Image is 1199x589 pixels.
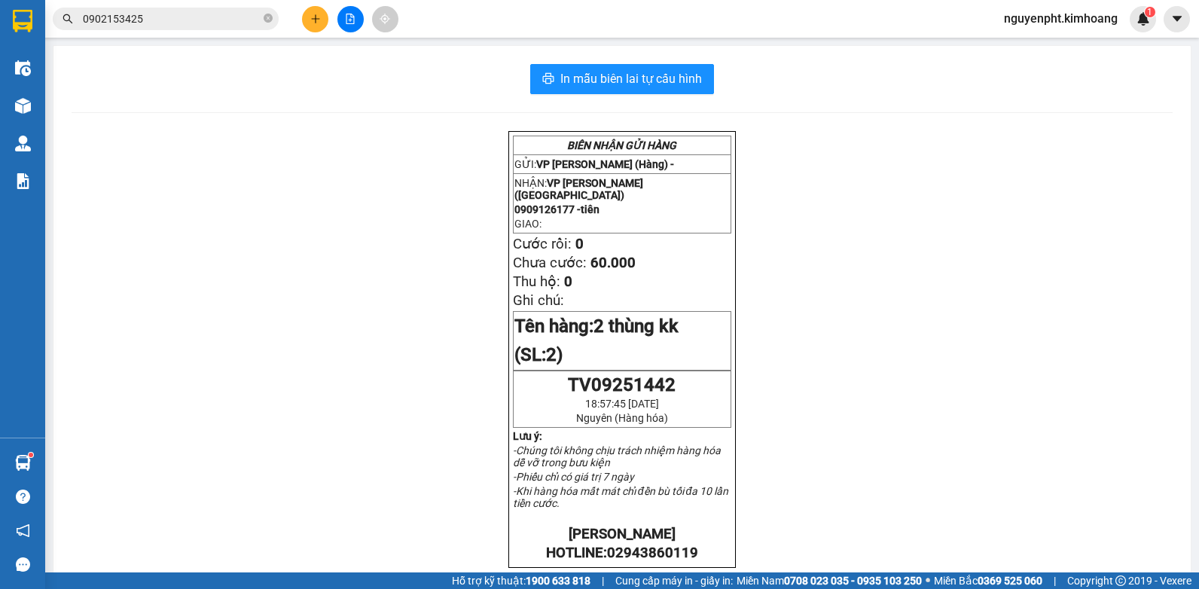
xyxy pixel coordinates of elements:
span: 0909126177 - [514,203,599,215]
span: ⚪️ [926,578,930,584]
span: Tên hàng: [514,316,679,365]
span: 02943860119 [607,545,698,561]
span: Miền Nam [737,572,922,589]
strong: HOTLINE: [546,545,698,561]
span: 1 [1147,7,1152,17]
span: search [63,14,73,24]
span: close-circle [264,12,273,26]
span: Ghi chú: [513,292,564,309]
span: notification [16,523,30,538]
em: -Phiếu chỉ có giá trị 7 ngày [513,471,634,483]
span: GIAO: [6,98,36,112]
span: caret-down [1170,12,1184,26]
em: -Chúng tôi không chịu trách nhiệm hàng hóa dễ vỡ trong bưu kiện [513,444,721,468]
sup: 1 [1145,7,1155,17]
button: printerIn mẫu biên lai tự cấu hình [530,64,714,94]
strong: BIÊN NHẬN GỬI HÀNG [50,8,175,23]
span: 60.000 [590,255,636,271]
span: 0 [564,273,572,290]
strong: 0708 023 035 - 0935 103 250 [784,575,922,587]
sup: 1 [29,453,33,457]
strong: BIÊN NHẬN GỬI HÀNG [567,139,676,151]
span: VP [PERSON_NAME] (Hàng) - [536,158,674,170]
strong: Lưu ý: [513,430,542,442]
span: VP [PERSON_NAME] ([GEOGRAPHIC_DATA]) [514,177,643,201]
input: Tìm tên, số ĐT hoặc mã đơn [83,11,261,27]
span: plus [310,14,321,24]
span: close-circle [264,14,273,23]
span: 2) [546,344,563,365]
img: warehouse-icon [15,136,31,151]
img: solution-icon [15,173,31,189]
span: message [16,557,30,572]
span: | [602,572,604,589]
img: logo-vxr [13,10,32,32]
strong: [PERSON_NAME] [569,526,676,542]
span: copyright [1115,575,1126,586]
span: file-add [345,14,355,24]
button: aim [372,6,398,32]
span: Cước rồi: [513,236,572,252]
span: tiên [581,203,599,215]
button: file-add [337,6,364,32]
span: VP [PERSON_NAME] (Hàng) - [31,29,188,44]
span: 18:57:45 [DATE] [585,398,659,410]
span: Miền Bắc [934,572,1042,589]
strong: 0369 525 060 [978,575,1042,587]
span: aim [380,14,390,24]
strong: 1900 633 818 [526,575,590,587]
span: TV09251442 [568,374,676,395]
button: caret-down [1164,6,1190,32]
span: Nguyên (Hàng hóa) [576,412,668,424]
span: Hỗ trợ kỹ thuật: [452,572,590,589]
p: GỬI: [514,158,730,170]
span: Chưa cước: [513,255,587,271]
span: tiên [81,81,101,96]
button: plus [302,6,328,32]
span: Cung cấp máy in - giấy in: [615,572,733,589]
span: question-circle [16,490,30,504]
p: GỬI: [6,29,220,44]
img: warehouse-icon [15,98,31,114]
span: GIAO: [514,218,542,230]
em: -Khi hàng hóa mất mát chỉ đền bù tối đa 10 lần tiền cước. [513,485,729,509]
img: warehouse-icon [15,60,31,76]
span: VP [PERSON_NAME] ([GEOGRAPHIC_DATA]) [6,50,151,79]
span: 0909126177 - [6,81,101,96]
p: NHẬN: [514,177,730,201]
span: | [1054,572,1056,589]
span: 2 thùng kk (SL: [514,316,679,365]
img: icon-new-feature [1136,12,1150,26]
span: In mẫu biên lai tự cấu hình [560,69,702,88]
p: NHẬN: [6,50,220,79]
span: Thu hộ: [513,273,560,290]
span: 0 [575,236,584,252]
span: printer [542,72,554,87]
span: nguyenpht.kimhoang [992,9,1130,28]
img: warehouse-icon [15,455,31,471]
